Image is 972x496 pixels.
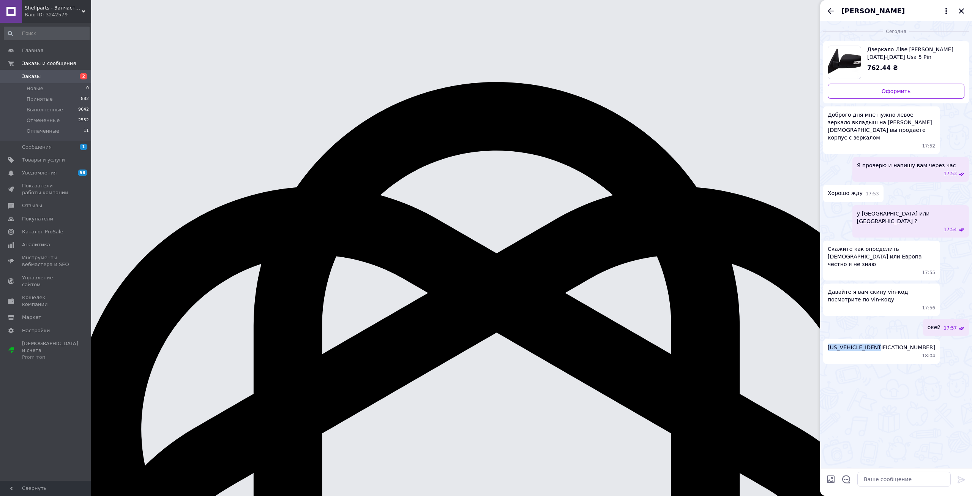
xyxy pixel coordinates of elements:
span: Сообщения [22,144,52,151]
div: Prom топ [22,354,78,361]
span: Товары и услуги [22,157,65,163]
span: Дзеркало Ліве [PERSON_NAME] [DATE]-[DATE] Usa 5 Pin [867,46,958,61]
span: 17:53 12.10.2025 [944,171,957,177]
span: Маркет [22,314,41,321]
span: 17:56 12.10.2025 [922,305,936,311]
span: 2 [80,73,87,79]
span: Настройки [22,327,50,334]
span: 11 [84,128,89,135]
span: 882 [81,96,89,103]
span: 17:54 12.10.2025 [944,227,957,233]
span: окей [928,323,941,331]
span: 17:53 12.10.2025 [866,191,879,197]
span: Хорошо жду [828,189,863,197]
span: 9642 [78,106,89,113]
span: Принятые [27,96,53,103]
span: у [GEOGRAPHIC_DATA] или [GEOGRAPHIC_DATA] ? [857,210,964,225]
button: [PERSON_NAME] [841,6,951,16]
span: Уведомления [22,170,57,176]
span: 1 [80,144,87,150]
span: 17:57 12.10.2025 [944,325,957,331]
span: 58 [78,170,87,176]
span: Давайте я вам скину vin-код посмотрите по vin-коду [828,288,935,303]
input: Поиск [4,27,90,40]
span: 17:52 12.10.2025 [922,143,936,149]
span: Аналитика [22,241,50,248]
span: [DEMOGRAPHIC_DATA] и счета [22,340,78,361]
span: Доброго дня мне нужно левое зеркало вкладыш на [PERSON_NAME] [DEMOGRAPHIC_DATA] вы продаёте корпу... [828,111,935,141]
span: Отзывы [22,202,42,209]
span: Оплаченные [27,128,59,135]
span: Покупатели [22,216,53,222]
span: Главная [22,47,43,54]
span: Отмененные [27,117,60,124]
span: [US_VEHICLE_IDENTIFICATION_NUMBER] [828,344,935,351]
span: Новые [27,85,43,92]
span: [PERSON_NAME] [841,6,905,16]
button: Назад [826,6,835,16]
div: Ваш ID: 3242579 [25,11,91,18]
span: 0 [86,85,89,92]
span: Сегодня [883,29,909,35]
span: Каталог ProSale [22,228,63,235]
span: 17:55 12.10.2025 [922,269,936,276]
span: Shellparts - Запчасти для вашего автомобиля [25,5,82,11]
span: Показатели работы компании [22,182,70,196]
span: Скажите как определить [DEMOGRAPHIC_DATA] или Европа честно я не знаю [828,245,935,268]
span: Заказы [22,73,41,80]
span: Кошелек компании [22,294,70,308]
a: Оформить [828,84,964,99]
div: 12.10.2025 [823,27,969,35]
span: Управление сайтом [22,274,70,288]
span: 18:04 12.10.2025 [922,353,936,359]
button: Открыть шаблоны ответов [841,474,851,484]
span: Инструменты вебмастера и SEO [22,254,70,268]
img: 6349931305_w640_h640_zerkalo-levoe-kia.jpg [828,46,861,79]
span: Выполненные [27,106,63,113]
button: Закрыть [957,6,966,16]
span: Я проверю и напишу вам через час [857,162,956,169]
a: Посмотреть товар [828,46,964,79]
span: Заказы и сообщения [22,60,76,67]
span: 2552 [78,117,89,124]
span: 762.44 ₴ [867,64,898,71]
